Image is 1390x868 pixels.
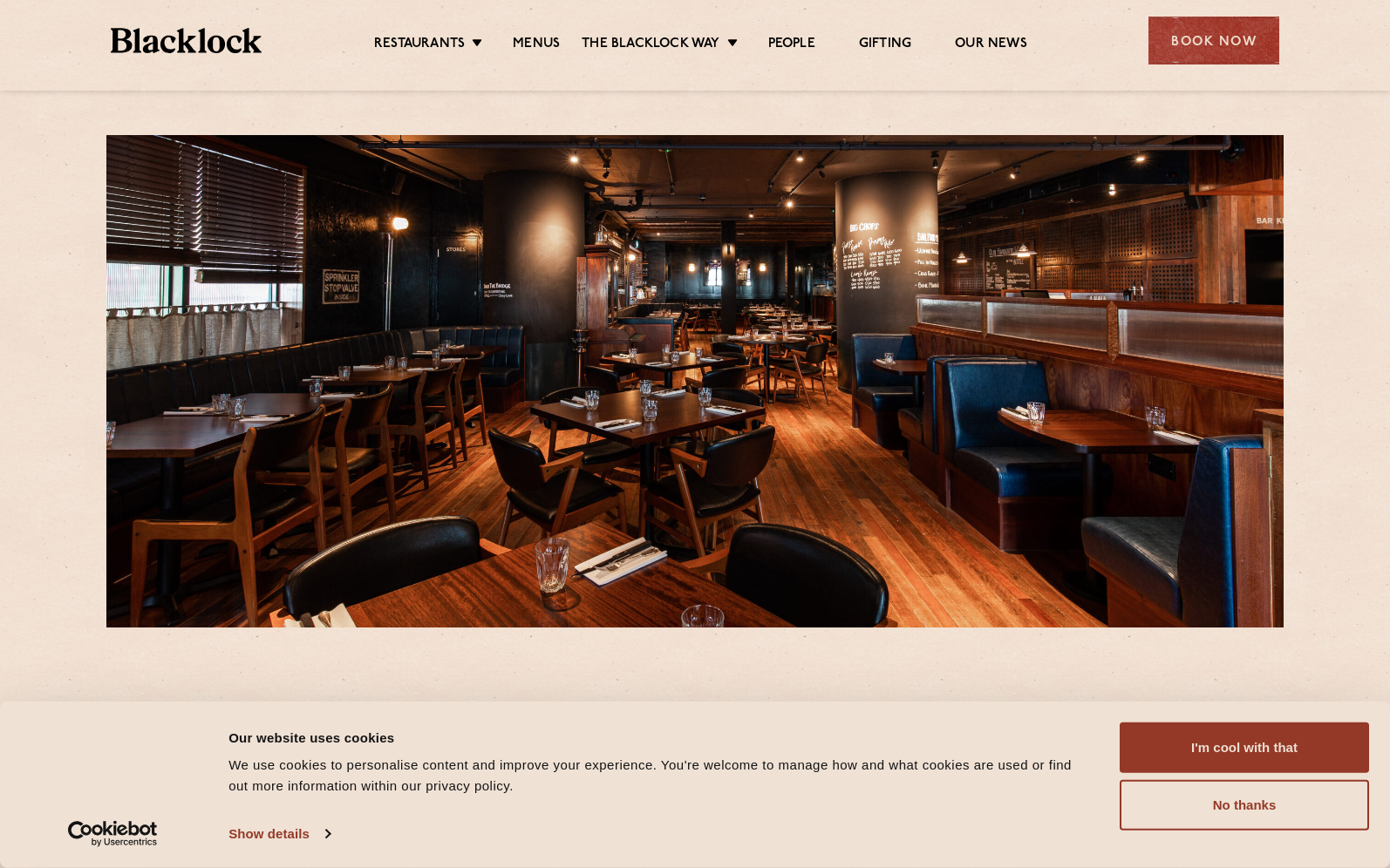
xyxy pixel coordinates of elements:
div: Book Now [1148,17,1279,64]
a: Menus [513,36,560,55]
div: Our website uses cookies [228,727,1080,748]
div: We use cookies to personalise content and improve your experience. You're welcome to manage how a... [228,755,1080,797]
img: BL_Textured_Logo-footer-cropped.svg [111,28,262,53]
a: Our News [955,36,1027,55]
a: People [768,36,815,55]
button: No thanks [1120,780,1369,831]
button: I'm cool with that [1120,722,1369,773]
a: Restaurants [374,36,465,55]
a: Usercentrics Cookiebot - opens in a new window [37,821,189,847]
a: Gifting [859,36,911,55]
a: The Blacklock Way [582,36,719,55]
a: Show details [228,821,330,847]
